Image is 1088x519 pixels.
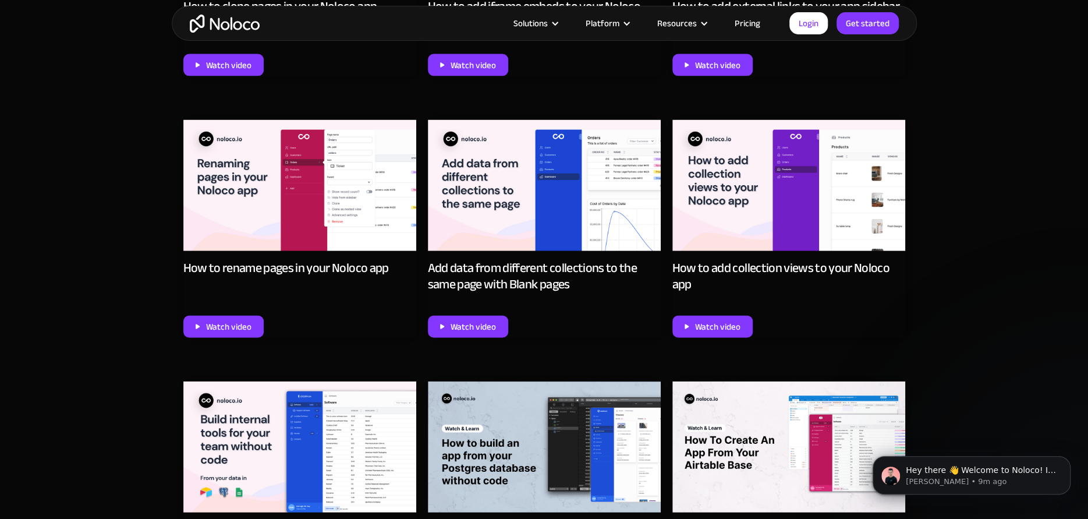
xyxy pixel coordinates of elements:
[428,260,661,292] div: Add data from different collections to the same page with Blank pages
[206,58,251,73] div: Watch video
[643,16,720,31] div: Resources
[855,432,1088,513] iframe: Intercom notifications message
[695,319,740,334] div: Watch video
[499,16,571,31] div: Solutions
[657,16,697,31] div: Resources
[720,16,775,31] a: Pricing
[695,58,740,73] div: Watch video
[428,120,661,338] a: Add data from different collections to the same page with Blank pagesWatch video
[451,58,496,73] div: Watch video
[183,120,416,338] a: How to rename pages in your Noloco appWatch video
[190,15,260,33] a: home
[206,319,251,334] div: Watch video
[672,260,905,292] div: How to add collection views to your Noloco app
[513,16,548,31] div: Solutions
[672,120,905,338] a: How to add collection views to your Noloco appWatch video
[183,260,389,276] div: How to rename pages in your Noloco app
[451,319,496,334] div: Watch video
[837,12,899,34] a: Get started
[586,16,619,31] div: Platform
[571,16,643,31] div: Platform
[789,12,828,34] a: Login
